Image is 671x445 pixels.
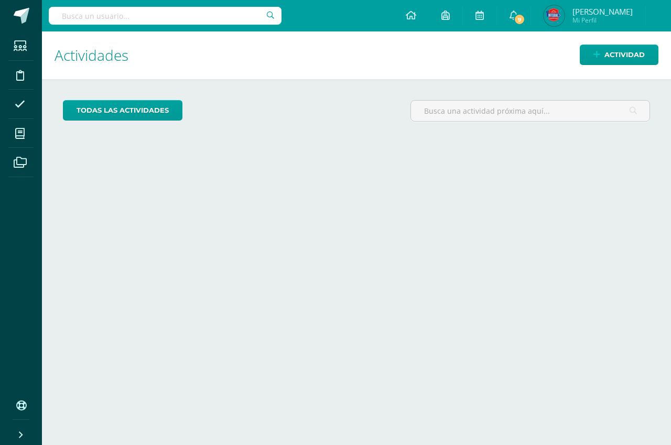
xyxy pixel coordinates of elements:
img: 38eaf94feb06c03c893c1ca18696d927.png [544,5,565,26]
a: Actividad [580,45,658,65]
span: 9 [514,14,525,25]
span: [PERSON_NAME] [572,6,633,17]
input: Busca un usuario... [49,7,282,25]
span: Mi Perfil [572,16,633,25]
span: Actividad [604,45,645,64]
input: Busca una actividad próxima aquí... [411,101,650,121]
a: todas las Actividades [63,100,182,121]
h1: Actividades [55,31,658,79]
